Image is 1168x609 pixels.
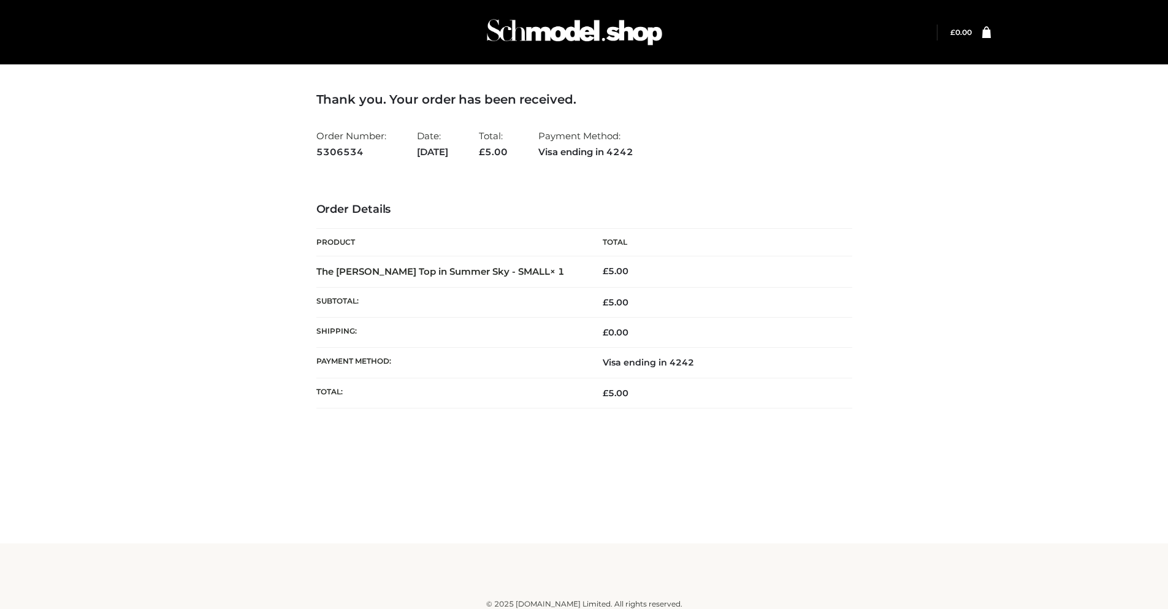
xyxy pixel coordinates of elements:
[316,92,852,107] h3: Thank you. Your order has been received.
[584,348,852,378] td: Visa ending in 4242
[316,318,584,348] th: Shipping:
[417,125,448,163] li: Date:
[538,125,633,163] li: Payment Method:
[316,287,584,317] th: Subtotal:
[316,348,584,378] th: Payment method:
[603,297,608,308] span: £
[603,266,628,277] bdi: 5.00
[417,144,448,160] strong: [DATE]
[316,203,852,216] h3: Order Details
[483,8,666,56] img: Schmodel Admin 964
[950,28,972,37] a: £0.00
[316,229,584,256] th: Product
[950,28,972,37] bdi: 0.00
[316,378,584,408] th: Total:
[479,125,508,163] li: Total:
[603,266,608,277] span: £
[603,327,628,338] bdi: 0.00
[603,327,608,338] span: £
[316,125,386,163] li: Order Number:
[584,229,852,256] th: Total
[603,388,628,399] span: 5.00
[316,144,386,160] strong: 5306534
[550,266,565,277] strong: × 1
[603,297,628,308] span: 5.00
[603,388,608,399] span: £
[950,28,955,37] span: £
[479,146,508,158] span: 5.00
[538,144,633,160] strong: Visa ending in 4242
[479,146,485,158] span: £
[316,266,565,277] strong: The [PERSON_NAME] Top in Summer Sky - SMALL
